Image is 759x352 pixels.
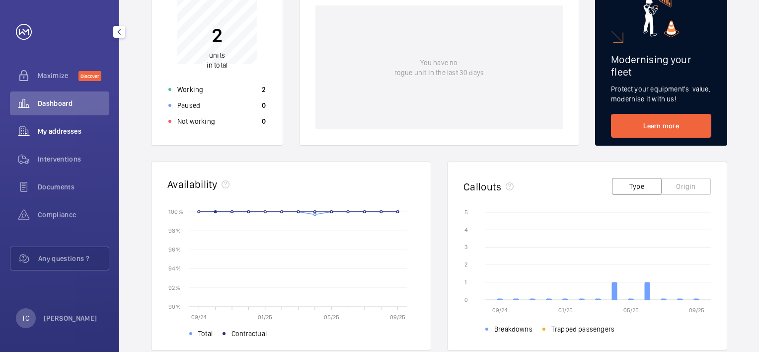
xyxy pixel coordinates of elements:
span: Contractual [231,329,267,339]
text: 09/25 [390,314,405,321]
text: 01/25 [258,314,272,321]
span: Total [198,329,213,339]
text: 90 % [168,303,181,310]
p: 0 [262,100,266,110]
button: Origin [661,178,711,195]
p: 2 [207,23,228,48]
text: 98 % [168,227,181,234]
p: Not working [177,116,215,126]
span: Compliance [38,210,109,220]
h2: Callouts [463,180,502,193]
button: Type [612,178,662,195]
h2: Modernising your fleet [611,53,711,78]
p: Protect your equipment's value, modernise it with us! [611,84,711,104]
span: Trapped passengers [551,324,614,334]
span: Discover [78,71,101,81]
text: 3 [464,244,468,251]
span: units [209,51,225,59]
text: 96 % [168,246,181,253]
p: TC [22,313,29,323]
p: 0 [262,116,266,126]
text: 100 % [168,208,183,215]
text: 1 [464,279,467,286]
text: 4 [464,226,468,233]
p: You have no rogue unit in the last 30 days [394,58,484,78]
p: Paused [177,100,200,110]
text: 09/25 [689,307,704,314]
text: 92 % [168,284,180,291]
text: 09/24 [492,307,508,314]
p: [PERSON_NAME] [44,313,97,323]
a: Learn more [611,114,711,138]
span: My addresses [38,126,109,136]
p: in total [207,50,228,70]
span: Dashboard [38,98,109,108]
text: 09/24 [191,314,207,321]
text: 2 [464,261,467,268]
span: Any questions ? [38,254,109,264]
text: 5 [464,209,468,216]
span: Interventions [38,154,109,164]
text: 05/25 [623,307,639,314]
span: Documents [38,182,109,192]
text: 0 [464,296,468,303]
span: Maximize [38,71,78,81]
text: 05/25 [324,314,339,321]
h2: Availability [167,178,218,190]
span: Breakdowns [494,324,532,334]
p: 2 [262,85,266,94]
p: Working [177,85,203,94]
text: 94 % [168,265,181,272]
text: 01/25 [558,307,573,314]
